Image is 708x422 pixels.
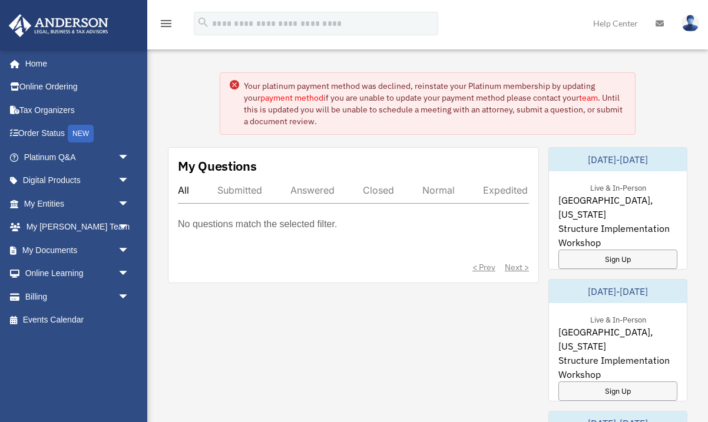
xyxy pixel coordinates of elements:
a: Order StatusNEW [8,122,147,146]
div: Answered [290,184,335,196]
span: arrow_drop_down [118,215,141,240]
span: Structure Implementation Workshop [558,221,677,250]
a: Billingarrow_drop_down [8,285,147,308]
img: User Pic [681,15,699,32]
span: arrow_drop_down [118,145,141,170]
a: menu [159,21,173,31]
div: [DATE]-[DATE] [549,280,687,303]
a: payment method [260,92,323,103]
div: Live & In-Person [581,181,656,193]
a: Digital Productsarrow_drop_down [8,169,147,192]
span: [GEOGRAPHIC_DATA], [US_STATE] [558,325,677,353]
span: arrow_drop_down [118,238,141,262]
a: Platinum Q&Aarrow_drop_down [8,145,147,169]
a: Online Learningarrow_drop_down [8,262,147,285]
p: No questions match the selected filter. [178,216,337,232]
a: Home [8,52,141,75]
a: Sign Up [558,250,677,269]
div: [DATE]-[DATE] [549,148,687,171]
div: Submitted [217,184,262,196]
div: NEW [68,125,94,142]
span: Structure Implementation Workshop [558,353,677,381]
span: arrow_drop_down [118,169,141,193]
a: Online Ordering [8,75,147,99]
a: team [579,92,598,103]
div: All [178,184,189,196]
div: Live & In-Person [581,313,656,325]
a: Events Calendar [8,308,147,332]
a: My Documentsarrow_drop_down [8,238,147,262]
a: Tax Organizers [8,98,147,122]
a: Sign Up [558,381,677,401]
span: arrow_drop_down [118,285,141,309]
a: My [PERSON_NAME] Teamarrow_drop_down [8,215,147,239]
div: Closed [363,184,394,196]
i: search [197,16,210,29]
div: Normal [422,184,455,196]
div: Your platinum payment method was declined, reinstate your Platinum membership by updating your if... [244,80,626,127]
a: My Entitiesarrow_drop_down [8,192,147,215]
span: [GEOGRAPHIC_DATA], [US_STATE] [558,193,677,221]
div: My Questions [178,157,257,175]
img: Anderson Advisors Platinum Portal [5,14,112,37]
span: arrow_drop_down [118,192,141,216]
span: arrow_drop_down [118,262,141,286]
div: Expedited [483,184,528,196]
i: menu [159,16,173,31]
